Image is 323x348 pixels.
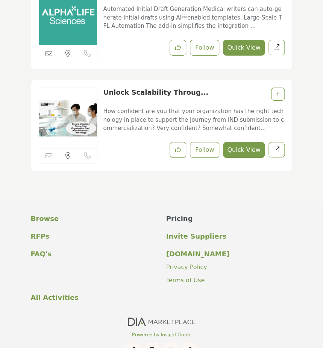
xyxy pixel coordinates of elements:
img: Unlock Scalability Through High-Performing Technology [39,88,97,148]
a: Pricing [166,213,293,224]
a: Terms of Use [166,277,205,284]
a: RFPs [31,231,157,241]
a: Unlock Scalability Throug... [103,88,208,96]
a: How confident are you that your organization has the right technology in place to support the jou... [103,103,284,133]
a: Add To List For Resource [275,91,281,98]
button: Like Resources [170,40,186,56]
p: How confident are you that your organization has the right technology in place to support the jou... [103,107,284,133]
a: All Activities [31,292,157,303]
button: Quick View [223,40,264,56]
a: Invite Suppliers [166,231,293,241]
a: Redirect to listing [268,40,285,55]
button: Quick View [223,142,264,158]
h3: Unlock Scalability Through High-Performing Technology [103,88,208,97]
a: Automated Initial Draft Generation Medical writers can auto-generate initial drafts using AIenab... [103,0,284,30]
img: No Site Logo [128,318,196,326]
button: Follow [190,142,219,158]
a: [DOMAIN_NAME] [166,249,293,259]
a: Redirect to listing [268,142,285,157]
p: Automated Initial Draft Generation Medical writers can auto-generate initial drafts using AIenab... [103,5,284,30]
button: Like Resources [170,142,186,158]
a: Powered by Insight Guide [132,331,191,337]
a: FAQ's [31,249,157,259]
a: Privacy Policy [166,263,207,271]
a: Browse [31,213,157,224]
button: Follow [190,40,219,56]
